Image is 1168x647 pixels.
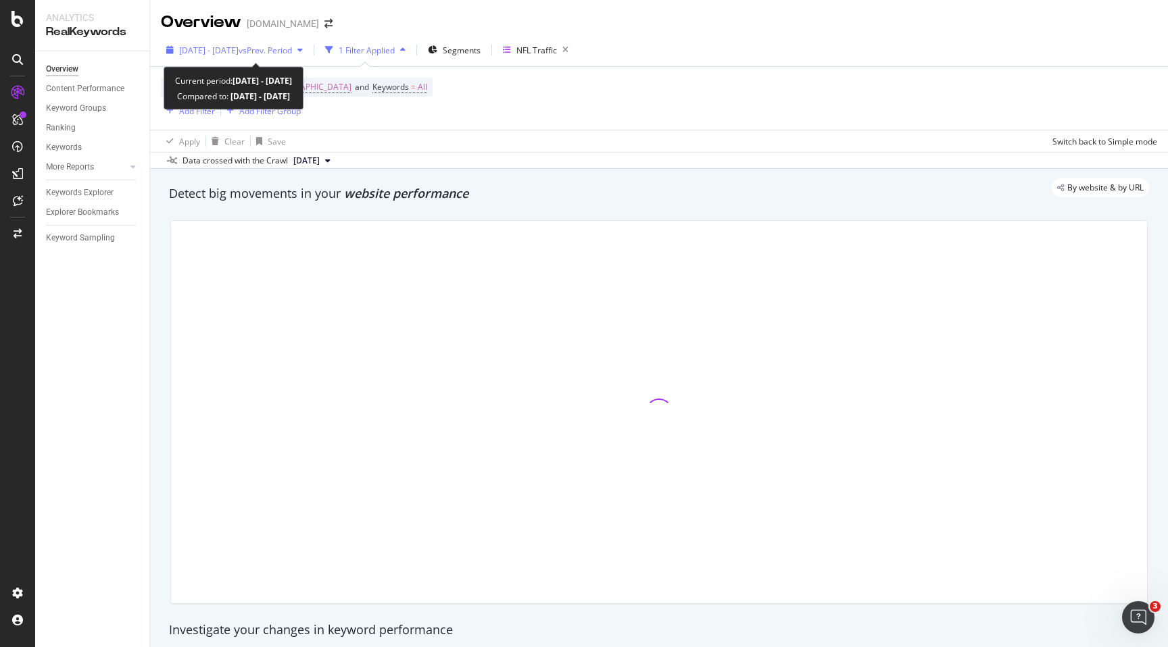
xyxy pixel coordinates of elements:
[239,45,292,56] span: vs Prev. Period
[355,81,369,93] span: and
[46,205,119,219] div: Explorer Bookmarks
[46,121,140,135] a: Ranking
[320,39,411,61] button: 1 Filter Applied
[224,136,245,147] div: Clear
[46,82,140,96] a: Content Performance
[239,105,301,117] div: Add Filter Group
[372,81,409,93] span: Keywords
[516,45,557,56] div: NFL Traffic
[1122,601,1154,633] iframe: Intercom live chat
[161,130,200,152] button: Apply
[339,45,395,56] div: 1 Filter Applied
[179,105,215,117] div: Add Filter
[206,130,245,152] button: Clear
[418,78,427,97] span: All
[1052,136,1157,147] div: Switch back to Simple mode
[46,160,94,174] div: More Reports
[46,205,140,219] a: Explorer Bookmarks
[46,101,140,115] a: Keyword Groups
[228,90,290,102] b: [DATE] - [DATE]
[175,73,292,88] div: Current period:
[46,186,114,200] div: Keywords Explorer
[46,82,124,96] div: Content Performance
[1047,130,1157,152] button: Switch back to Simple mode
[247,17,319,30] div: [DOMAIN_NAME]
[169,621,1149,639] div: Investigate your changes in keyword performance
[177,88,290,104] div: Compared to:
[182,155,288,167] div: Data crossed with the Crawl
[46,62,140,76] a: Overview
[1150,601,1161,612] span: 3
[46,101,106,115] div: Keyword Groups
[46,160,126,174] a: More Reports
[221,103,301,119] button: Add Filter Group
[293,155,320,167] span: 2025 Sep. 13th
[179,45,239,56] span: [DATE] - [DATE]
[422,39,486,61] button: Segments
[46,62,78,76] div: Overview
[46,24,139,40] div: RealKeywords
[1067,184,1144,192] span: By website & by URL
[268,136,286,147] div: Save
[46,140,82,155] div: Keywords
[411,81,416,93] span: =
[443,45,481,56] span: Segments
[46,11,139,24] div: Analytics
[1052,178,1149,197] div: legacy label
[46,121,76,135] div: Ranking
[251,130,286,152] button: Save
[46,231,140,245] a: Keyword Sampling
[161,11,241,34] div: Overview
[233,75,292,86] b: [DATE] - [DATE]
[497,39,574,61] button: NFL Traffic
[46,231,115,245] div: Keyword Sampling
[161,39,308,61] button: [DATE] - [DATE]vsPrev. Period
[288,153,336,169] button: [DATE]
[324,19,333,28] div: arrow-right-arrow-left
[161,103,215,119] button: Add Filter
[46,186,140,200] a: Keywords Explorer
[179,136,200,147] div: Apply
[270,78,351,97] span: [GEOGRAPHIC_DATA]
[46,140,140,155] a: Keywords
